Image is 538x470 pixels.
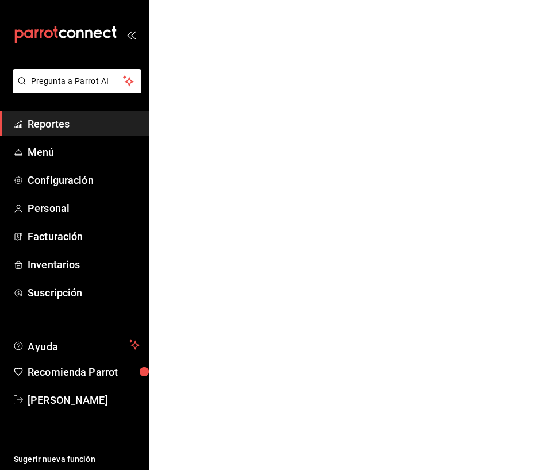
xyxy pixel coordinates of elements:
span: Ayuda [28,338,125,352]
span: Suscripción [28,285,140,301]
a: Pregunta a Parrot AI [8,83,141,95]
span: Personal [28,201,140,216]
span: Recomienda Parrot [28,364,140,380]
button: Pregunta a Parrot AI [13,69,141,93]
span: Reportes [28,116,140,132]
span: Pregunta a Parrot AI [31,75,124,87]
span: Configuración [28,172,140,188]
span: Inventarios [28,257,140,272]
span: Menú [28,144,140,160]
button: open_drawer_menu [126,30,136,39]
span: Facturación [28,229,140,244]
span: [PERSON_NAME] [28,392,140,408]
span: Sugerir nueva función [14,453,140,465]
